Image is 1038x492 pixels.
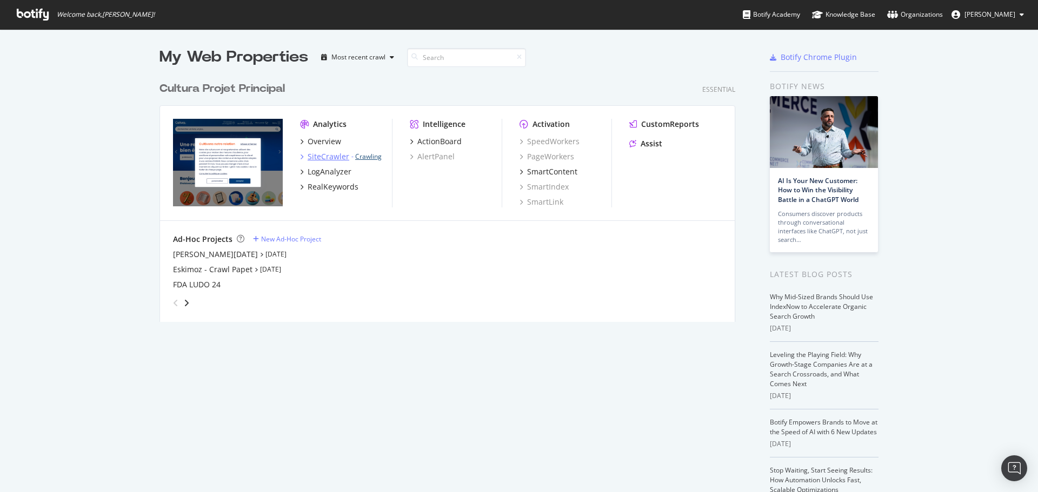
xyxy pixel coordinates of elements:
[300,181,358,192] a: RealKeywords
[351,152,382,161] div: -
[159,68,744,322] div: grid
[410,136,462,147] a: ActionBoard
[265,250,287,259] a: [DATE]
[629,138,662,149] a: Assist
[781,52,857,63] div: Botify Chrome Plugin
[702,85,735,94] div: Essential
[308,166,351,177] div: LogAnalyzer
[308,151,349,162] div: SiteCrawler
[770,96,878,168] img: AI Is Your New Customer: How to Win the Visibility Battle in a ChatGPT World
[159,46,308,68] div: My Web Properties
[417,136,462,147] div: ActionBoard
[253,234,321,244] a: New Ad-Hoc Project
[520,136,580,147] a: SpeedWorkers
[159,81,285,97] div: Cultura Projet Principal
[770,417,877,436] a: Botify Empowers Brands to Move at the Speed of AI with 6 New Updates
[173,249,258,260] a: [PERSON_NAME][DATE]
[308,136,341,147] div: Overview
[641,119,699,130] div: CustomReports
[57,10,155,19] span: Welcome back, [PERSON_NAME] !
[743,9,800,20] div: Botify Academy
[407,48,526,67] input: Search
[770,323,879,333] div: [DATE]
[317,49,398,66] button: Most recent crawl
[423,119,465,130] div: Intelligence
[520,151,574,162] a: PageWorkers
[527,166,577,177] div: SmartContent
[778,210,870,244] div: Consumers discover products through conversational interfaces like ChatGPT, not just search…
[1001,455,1027,481] div: Open Intercom Messenger
[520,181,569,192] a: SmartIndex
[520,197,563,207] a: SmartLink
[308,181,358,192] div: RealKeywords
[159,81,289,97] a: Cultura Projet Principal
[313,119,347,130] div: Analytics
[770,292,873,321] a: Why Mid-Sized Brands Should Use IndexNow to Accelerate Organic Search Growth
[331,54,385,60] div: Most recent crawl
[173,234,232,245] div: Ad-Hoc Projects
[300,151,382,162] a: SiteCrawler- Crawling
[173,264,252,275] a: Eskimoz - Crawl Papet
[770,350,873,388] a: Leveling the Playing Field: Why Growth-Stage Companies Are at a Search Crossroads, and What Comes...
[300,166,351,177] a: LogAnalyzer
[169,294,183,312] div: angle-left
[641,138,662,149] div: Assist
[964,10,1015,19] span: Antoine Séverine
[770,391,879,401] div: [DATE]
[355,152,382,161] a: Crawling
[629,119,699,130] a: CustomReports
[173,119,283,206] img: cultura.com
[173,279,221,290] a: FDA LUDO 24
[300,136,341,147] a: Overview
[520,166,577,177] a: SmartContent
[943,6,1033,23] button: [PERSON_NAME]
[770,80,879,92] div: Botify news
[778,176,859,204] a: AI Is Your New Customer: How to Win the Visibility Battle in a ChatGPT World
[887,9,943,20] div: Organizations
[770,52,857,63] a: Botify Chrome Plugin
[260,265,281,274] a: [DATE]
[812,9,875,20] div: Knowledge Base
[410,151,455,162] a: AlertPanel
[533,119,570,130] div: Activation
[770,439,879,449] div: [DATE]
[770,268,879,280] div: Latest Blog Posts
[261,234,321,244] div: New Ad-Hoc Project
[183,298,190,308] div: angle-right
